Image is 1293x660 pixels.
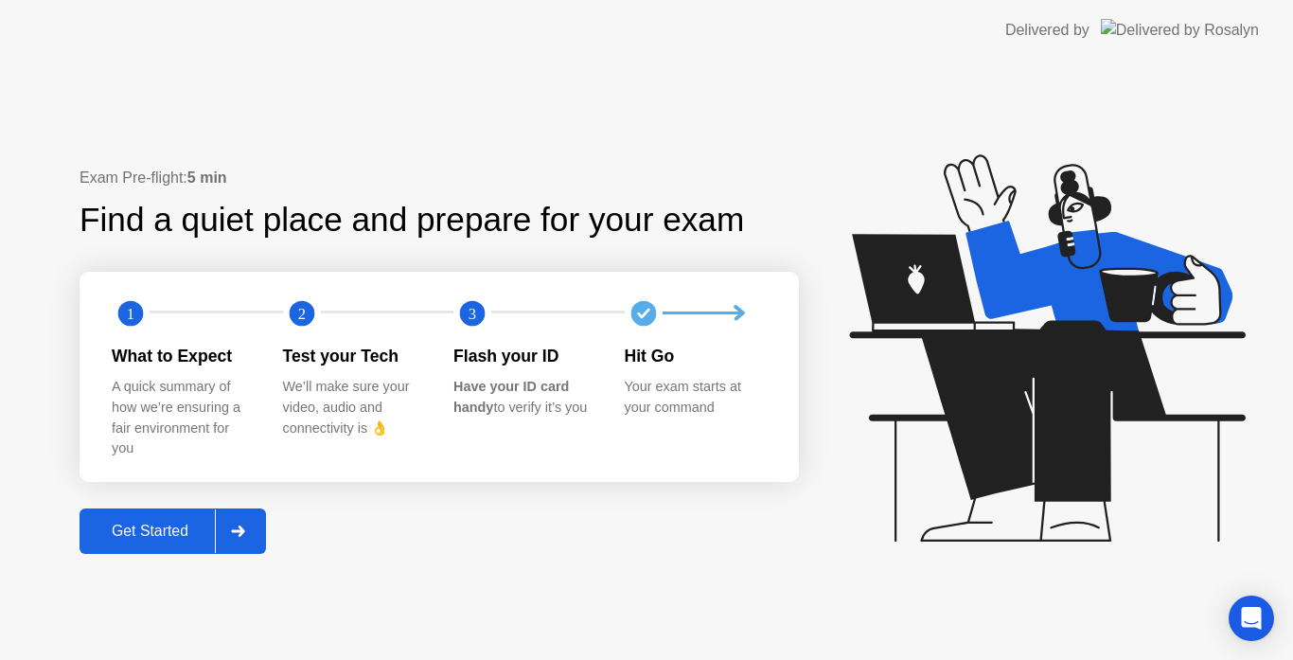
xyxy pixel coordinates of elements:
div: Your exam starts at your command [625,377,766,418]
button: Get Started [80,508,266,554]
b: Have your ID card handy [453,379,569,415]
div: Exam Pre-flight: [80,167,799,189]
text: 2 [297,305,305,323]
div: Test your Tech [283,344,424,368]
div: What to Expect [112,344,253,368]
img: Delivered by Rosalyn [1101,19,1259,41]
b: 5 min [187,169,227,186]
text: 3 [469,305,476,323]
div: Delivered by [1005,19,1089,42]
div: We’ll make sure your video, audio and connectivity is 👌 [283,377,424,438]
div: Hit Go [625,344,766,368]
text: 1 [127,305,134,323]
div: Flash your ID [453,344,594,368]
div: Get Started [85,523,215,540]
div: A quick summary of how we’re ensuring a fair environment for you [112,377,253,458]
div: Find a quiet place and prepare for your exam [80,195,747,245]
div: to verify it’s you [453,377,594,418]
div: Open Intercom Messenger [1229,596,1274,641]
